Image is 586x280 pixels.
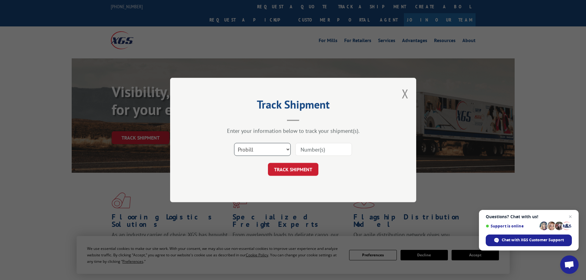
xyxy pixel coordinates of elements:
[567,213,574,220] span: Close chat
[560,255,579,274] div: Open chat
[201,100,385,112] h2: Track Shipment
[295,143,352,156] input: Number(s)
[201,127,385,134] div: Enter your information below to track your shipment(s).
[268,163,318,176] button: TRACK SHIPMENT
[402,85,409,102] button: Close modal
[502,237,564,243] span: Chat with XGS Customer Support
[486,235,572,246] div: Chat with XGS Customer Support
[486,214,572,219] span: Questions? Chat with us!
[486,224,537,228] span: Support is online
